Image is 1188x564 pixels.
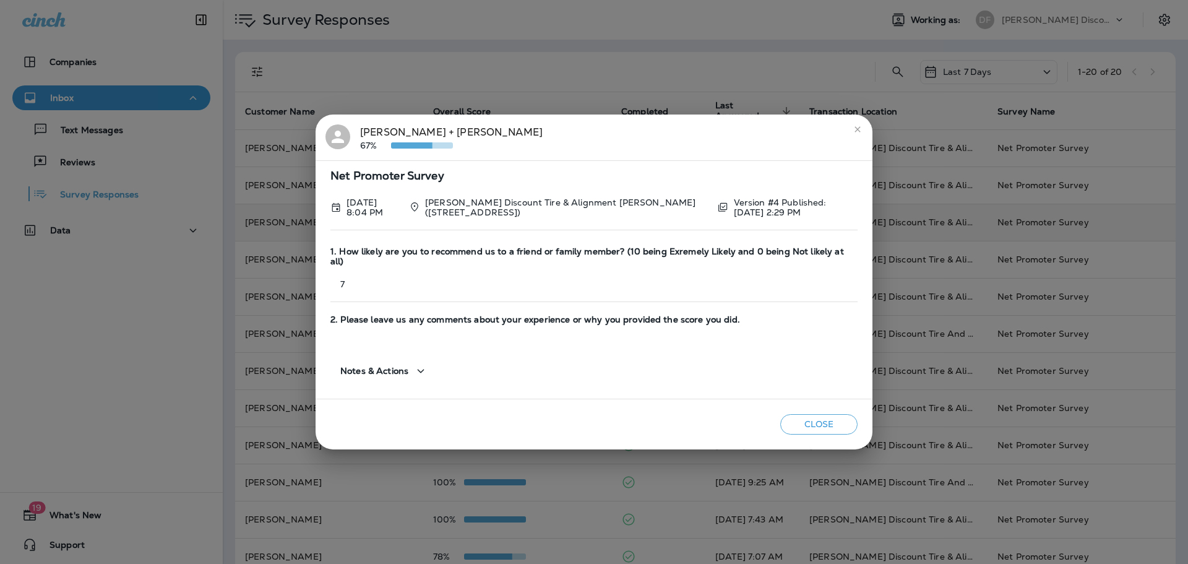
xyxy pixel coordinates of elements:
[330,246,858,267] span: 1. How likely are you to recommend us to a friend or family member? (10 being Exremely Likely and...
[330,354,438,389] button: Notes & Actions
[346,197,399,217] p: Aug 13, 2025 8:04 PM
[330,171,858,181] span: Net Promoter Survey
[425,197,707,217] p: [PERSON_NAME] Discount Tire & Alignment [PERSON_NAME] ([STREET_ADDRESS])
[340,366,408,376] span: Notes & Actions
[848,119,867,139] button: close
[360,124,543,150] div: [PERSON_NAME] + [PERSON_NAME]
[780,414,858,435] button: Close
[360,141,391,150] p: 67%
[734,197,858,217] p: Version #4 Published: [DATE] 2:29 PM
[330,279,858,289] p: 7
[330,315,858,325] span: 2. Please leave us any comments about your experience or why you provided the score you did.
